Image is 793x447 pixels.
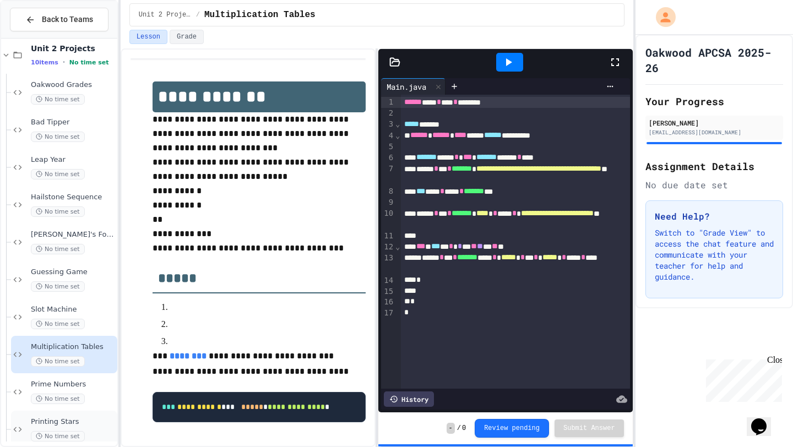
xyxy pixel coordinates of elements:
[31,169,85,179] span: No time set
[31,193,115,202] span: Hailstone Sequence
[381,152,395,163] div: 6
[381,97,395,108] div: 1
[384,391,434,407] div: History
[462,424,466,433] span: 0
[381,141,395,152] div: 5
[649,118,780,128] div: [PERSON_NAME]
[63,58,65,67] span: •
[31,94,85,105] span: No time set
[381,119,395,130] div: 3
[381,78,446,95] div: Main.java
[31,356,85,367] span: No time set
[381,275,395,286] div: 14
[31,155,115,165] span: Leap Year
[395,242,400,251] span: Fold line
[69,59,109,66] span: No time set
[645,94,783,109] h2: Your Progress
[645,178,783,192] div: No due date set
[139,10,192,19] span: Unit 2 Projects
[395,119,400,128] span: Fold line
[31,206,85,217] span: No time set
[381,208,395,231] div: 10
[381,242,395,253] div: 12
[395,131,400,140] span: Fold line
[31,43,115,53] span: Unit 2 Projects
[42,14,93,25] span: Back to Teams
[129,30,167,44] button: Lesson
[655,210,774,223] h3: Need Help?
[381,253,395,275] div: 13
[645,45,783,75] h1: Oakwood APCSA 2025-26
[31,132,85,142] span: No time set
[31,319,85,329] span: No time set
[31,80,115,90] span: Oakwood Grades
[381,81,432,92] div: Main.java
[655,227,774,282] p: Switch to "Grade View" to access the chat feature and communicate with your teacher for help and ...
[31,230,115,239] span: [PERSON_NAME]'s Formula
[196,10,200,19] span: /
[204,8,316,21] span: Multiplication Tables
[381,231,395,242] div: 11
[555,419,624,437] button: Submit Answer
[31,431,85,441] span: No time set
[4,4,76,70] div: Chat with us now!Close
[747,403,782,436] iframe: chat widget
[381,186,395,197] div: 8
[31,417,115,427] span: Printing Stars
[31,118,115,127] span: Bad Tipper
[31,59,58,66] span: 10 items
[381,308,395,319] div: 17
[447,423,455,434] span: -
[381,130,395,141] div: 4
[645,159,783,174] h2: Assignment Details
[563,424,615,433] span: Submit Answer
[381,286,395,297] div: 15
[381,297,395,308] div: 16
[381,163,395,186] div: 7
[475,419,549,438] button: Review pending
[31,342,115,352] span: Multiplication Tables
[31,281,85,292] span: No time set
[381,197,395,208] div: 9
[702,355,782,402] iframe: chat widget
[649,128,780,137] div: [EMAIL_ADDRESS][DOMAIN_NAME]
[31,305,115,314] span: Slot Machine
[31,268,115,277] span: Guessing Game
[31,244,85,254] span: No time set
[457,424,461,433] span: /
[31,394,85,404] span: No time set
[170,30,204,44] button: Grade
[10,8,108,31] button: Back to Teams
[644,4,678,30] div: My Account
[31,380,115,389] span: Prime Numbers
[381,108,395,119] div: 2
